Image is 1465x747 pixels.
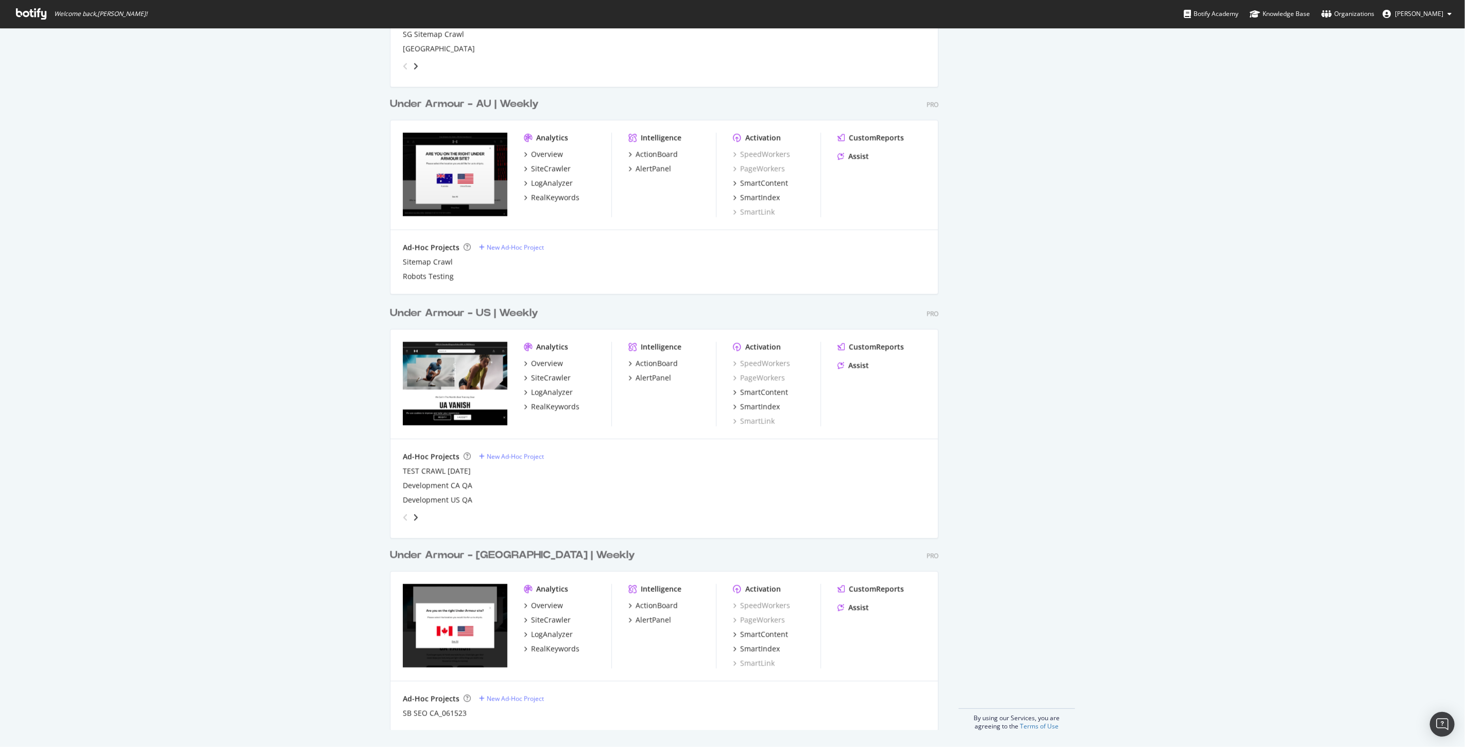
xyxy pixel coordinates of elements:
[628,601,678,611] a: ActionBoard
[927,310,939,318] div: Pro
[403,29,464,40] a: SG Sitemap Crawl
[531,193,580,203] div: RealKeywords
[1321,9,1374,19] div: Organizations
[628,149,678,160] a: ActionBoard
[390,306,538,321] div: Under Armour - US | Weekly
[636,601,678,611] div: ActionBoard
[733,149,790,160] a: SpeedWorkers
[479,243,544,252] a: New Ad-Hoc Project
[524,601,563,611] a: Overview
[745,133,781,143] div: Activation
[390,548,635,563] div: Under Armour - [GEOGRAPHIC_DATA] | Weekly
[733,601,790,611] a: SpeedWorkers
[1020,722,1059,731] a: Terms of Use
[733,630,788,640] a: SmartContent
[390,97,539,112] div: Under Armour - AU | Weekly
[628,373,671,383] a: AlertPanel
[1430,712,1455,737] div: Open Intercom Messenger
[733,658,775,669] a: SmartLink
[733,402,780,412] a: SmartIndex
[838,133,904,143] a: CustomReports
[403,452,459,462] div: Ad-Hoc Projects
[403,44,475,54] a: [GEOGRAPHIC_DATA]
[838,361,869,371] a: Assist
[487,452,544,461] div: New Ad-Hoc Project
[740,387,788,398] div: SmartContent
[838,603,869,613] a: Assist
[403,708,467,719] a: SB SEO CA_061523
[628,359,678,369] a: ActionBoard
[531,615,571,625] div: SiteCrawler
[403,495,472,505] a: Development US QA
[636,149,678,160] div: ActionBoard
[531,644,580,654] div: RealKeywords
[636,164,671,174] div: AlertPanel
[412,513,419,523] div: angle-right
[628,164,671,174] a: AlertPanel
[1374,6,1460,22] button: [PERSON_NAME]
[641,584,682,595] div: Intelligence
[740,630,788,640] div: SmartContent
[531,164,571,174] div: SiteCrawler
[641,342,682,352] div: Intelligence
[403,481,472,491] div: Development CA QA
[1395,9,1443,18] span: David Drey
[524,630,573,640] a: LogAnalyzer
[636,615,671,625] div: AlertPanel
[636,373,671,383] div: AlertPanel
[524,615,571,625] a: SiteCrawler
[531,387,573,398] div: LogAnalyzer
[531,601,563,611] div: Overview
[838,584,904,595] a: CustomReports
[838,151,869,162] a: Assist
[403,271,454,282] a: Robots Testing
[733,387,788,398] a: SmartContent
[745,584,781,595] div: Activation
[524,644,580,654] a: RealKeywords
[403,133,507,216] img: underarmour.com.au
[531,149,563,160] div: Overview
[848,603,869,613] div: Assist
[524,359,563,369] a: Overview
[849,584,904,595] div: CustomReports
[390,97,543,112] a: Under Armour - AU | Weekly
[641,133,682,143] div: Intelligence
[927,552,939,561] div: Pro
[531,630,573,640] div: LogAnalyzer
[524,402,580,412] a: RealKeywords
[479,694,544,703] a: New Ad-Hoc Project
[487,243,544,252] div: New Ad-Hoc Project
[733,164,785,174] a: PageWorkers
[740,402,780,412] div: SmartIndex
[403,342,507,426] img: www.underarmour.com/en-us
[412,61,419,72] div: angle-right
[403,694,459,704] div: Ad-Hoc Projects
[745,342,781,352] div: Activation
[733,373,785,383] a: PageWorkers
[733,193,780,203] a: SmartIndex
[403,466,471,477] a: TEST CRAWL [DATE]
[524,149,563,160] a: Overview
[524,387,573,398] a: LogAnalyzer
[636,359,678,369] div: ActionBoard
[733,644,780,654] a: SmartIndex
[403,584,507,668] img: www.underarmour.ca/en-ca
[487,694,544,703] div: New Ad-Hoc Project
[403,257,453,267] a: Sitemap Crawl
[399,510,412,526] div: angle-left
[848,151,869,162] div: Assist
[403,243,459,253] div: Ad-Hoc Projects
[524,373,571,383] a: SiteCrawler
[733,359,790,369] a: SpeedWorkers
[733,615,785,625] div: PageWorkers
[54,10,147,18] span: Welcome back, [PERSON_NAME] !
[733,207,775,217] a: SmartLink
